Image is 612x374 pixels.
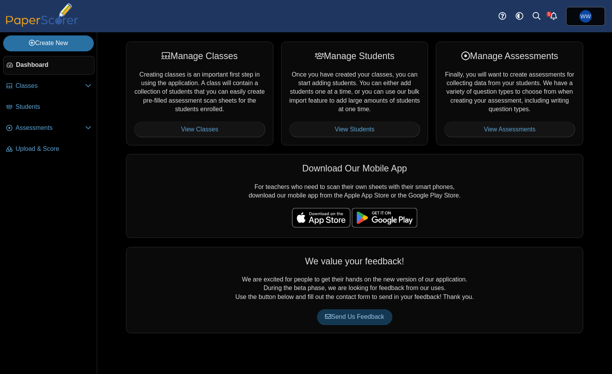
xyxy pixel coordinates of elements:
[545,8,562,25] a: Alerts
[16,103,91,111] span: Students
[3,98,94,117] a: Students
[444,122,575,137] a: View Assessments
[126,42,273,145] div: Creating classes is an important first step in using the application. A class will contain a coll...
[292,208,350,227] img: apple-store-badge.svg
[352,208,417,227] img: google-play-badge.png
[436,42,583,145] div: Finally, you will want to create assessments for collecting data from your students. We have a va...
[134,50,265,62] div: Manage Classes
[581,14,591,19] span: William Whitney
[126,247,583,333] div: We are excited for people to get their hands on the new version of our application. During the be...
[126,154,583,238] div: For teachers who need to scan their own sheets with their smart phones, download our mobile app f...
[325,313,384,320] span: Send Us Feedback
[3,119,94,138] a: Assessments
[289,122,420,137] a: View Students
[289,50,420,62] div: Manage Students
[134,122,265,137] a: View Classes
[16,61,91,69] span: Dashboard
[3,21,81,28] a: PaperScorer
[16,124,85,132] span: Assessments
[3,77,94,96] a: Classes
[317,309,392,325] a: Send Us Feedback
[444,50,575,62] div: Manage Assessments
[579,10,592,23] span: William Whitney
[16,145,91,153] span: Upload & Score
[16,82,85,90] span: Classes
[3,3,81,27] img: PaperScorer
[3,35,94,51] a: Create New
[566,7,605,26] a: William Whitney
[134,162,575,175] div: Download Our Mobile App
[134,255,575,267] div: We value your feedback!
[281,42,428,145] div: Once you have created your classes, you can start adding students. You can either add students on...
[3,140,94,159] a: Upload & Score
[3,56,94,75] a: Dashboard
